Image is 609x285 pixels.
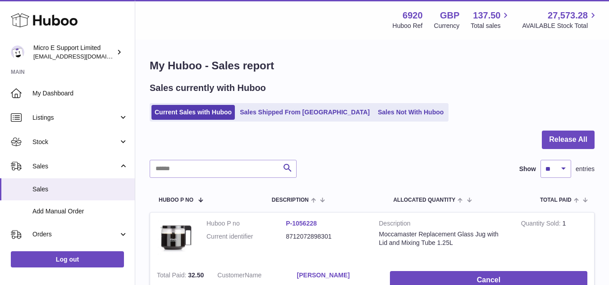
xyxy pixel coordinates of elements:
[159,197,193,203] span: Huboo P no
[32,89,128,98] span: My Dashboard
[157,219,193,255] img: $_57.JPG
[32,162,119,171] span: Sales
[522,9,598,30] a: 27,573.28 AVAILABLE Stock Total
[150,59,595,73] h1: My Huboo - Sales report
[434,22,460,30] div: Currency
[297,271,376,280] a: [PERSON_NAME]
[514,213,594,264] td: 1
[473,9,500,22] span: 137.50
[33,53,133,60] span: [EMAIL_ADDRESS][DOMAIN_NAME]
[33,44,114,61] div: Micro E Support Limited
[393,197,455,203] span: ALLOCATED Quantity
[542,131,595,149] button: Release All
[375,105,447,120] a: Sales Not With Huboo
[521,220,563,229] strong: Quantity Sold
[32,185,128,194] span: Sales
[32,230,119,239] span: Orders
[151,105,235,120] a: Current Sales with Huboo
[150,82,266,94] h2: Sales currently with Huboo
[379,219,508,230] strong: Description
[237,105,373,120] a: Sales Shipped From [GEOGRAPHIC_DATA]
[440,9,459,22] strong: GBP
[519,165,536,173] label: Show
[471,9,511,30] a: 137.50 Total sales
[379,230,508,247] div: Moccamaster Replacement Glass Jug with Lid and Mixing Tube 1.25L
[403,9,423,22] strong: 6920
[11,45,24,59] img: contact@micropcsupport.com
[576,165,595,173] span: entries
[217,271,297,282] dt: Name
[217,271,245,279] span: Customer
[206,232,286,241] dt: Current identifier
[272,197,309,203] span: Description
[11,251,124,267] a: Log out
[286,220,317,227] a: P-1056228
[548,9,588,22] span: 27,573.28
[32,207,128,216] span: Add Manual Order
[522,22,598,30] span: AVAILABLE Stock Total
[286,232,365,241] dd: 8712072898301
[32,113,119,122] span: Listings
[188,271,204,279] span: 32.50
[157,271,188,281] strong: Total Paid
[206,219,286,228] dt: Huboo P no
[32,138,119,146] span: Stock
[540,197,572,203] span: Total paid
[393,22,423,30] div: Huboo Ref
[471,22,511,30] span: Total sales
